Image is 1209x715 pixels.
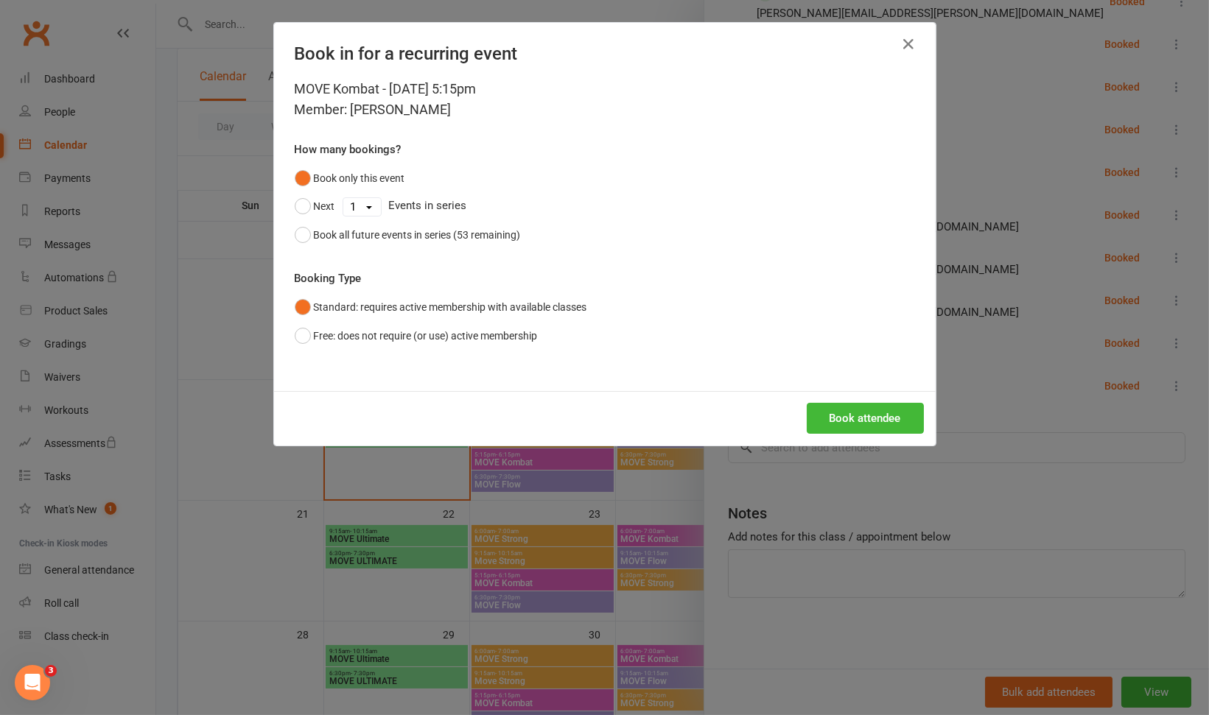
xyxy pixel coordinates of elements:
label: How many bookings? [295,141,402,158]
button: Book attendee [807,403,924,434]
button: Next [295,192,335,220]
div: MOVE Kombat - [DATE] 5:15pm Member: [PERSON_NAME] [295,79,915,120]
button: Standard: requires active membership with available classes [295,293,587,321]
div: Events in series [295,192,915,220]
label: Booking Type [295,270,362,287]
div: Book all future events in series (53 remaining) [314,227,521,243]
button: Close [897,32,921,56]
button: Free: does not require (or use) active membership [295,322,538,350]
span: 3 [45,665,57,677]
button: Book all future events in series (53 remaining) [295,221,521,249]
button: Book only this event [295,164,405,192]
iframe: Intercom live chat [15,665,50,700]
h4: Book in for a recurring event [295,43,915,64]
